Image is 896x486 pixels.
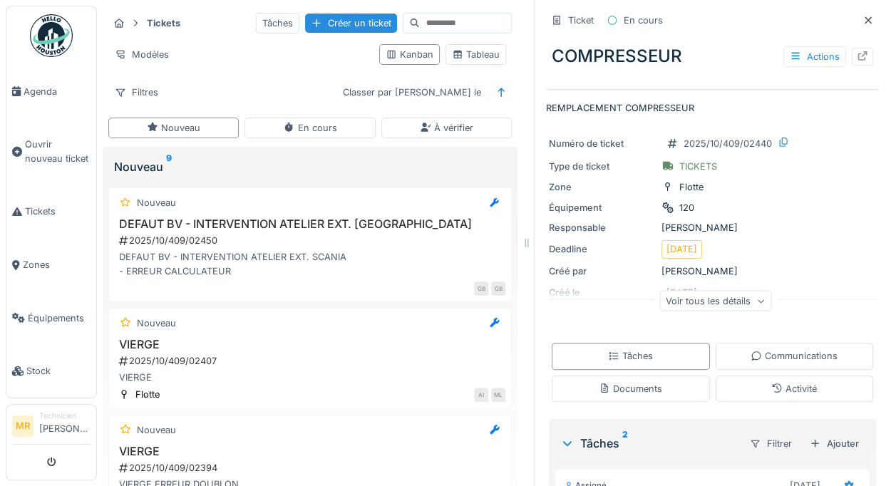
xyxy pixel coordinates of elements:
[420,121,473,135] div: À vérifier
[804,434,865,453] div: Ajouter
[256,13,299,33] div: Tâches
[147,121,200,135] div: Nouveau
[599,382,662,395] div: Documents
[386,48,433,61] div: Kanban
[118,354,505,368] div: 2025/10/409/02407
[137,316,176,330] div: Nouveau
[118,461,505,475] div: 2025/10/409/02394
[452,48,500,61] div: Tableau
[6,118,96,185] a: Ouvrir nouveau ticket
[6,65,96,118] a: Agenda
[6,185,96,239] a: Tickets
[115,445,505,458] h3: VIERGE
[336,82,488,103] div: Classer par [PERSON_NAME] le
[115,250,505,277] div: DEFAUT BV - INTERVENTION ATELIER EXT. SCANIA - ERREUR CALCULATEUR
[549,221,876,234] div: [PERSON_NAME]
[549,242,656,256] div: Deadline
[679,201,694,214] div: 120
[622,435,628,452] sup: 2
[39,410,91,421] div: Technicien
[549,264,876,278] div: [PERSON_NAME]
[6,291,96,345] a: Équipements
[474,388,488,402] div: AI
[546,101,879,115] p: REMPLACEMENT COMPRESSEUR
[108,44,175,65] div: Modèles
[679,180,704,194] div: Flotte
[624,14,663,27] div: En cours
[283,121,336,135] div: En cours
[137,196,176,210] div: Nouveau
[12,415,34,437] li: MR
[12,410,91,445] a: MR Technicien[PERSON_NAME]
[30,14,73,57] img: Badge_color-CXgf-gQk.svg
[608,349,653,363] div: Tâches
[115,217,505,231] h3: DEFAUT BV - INTERVENTION ATELIER EXT. [GEOGRAPHIC_DATA]
[679,160,717,173] div: TICKETS
[115,371,505,384] div: VIERGE
[26,364,91,378] span: Stock
[783,46,846,67] div: Actions
[666,242,697,256] div: [DATE]
[305,14,397,33] div: Créer un ticket
[6,238,96,291] a: Zones
[684,137,772,150] div: 2025/10/409/02440
[474,281,488,296] div: GB
[115,338,505,351] h3: VIERGE
[25,205,91,218] span: Tickets
[771,382,817,395] div: Activité
[25,138,91,165] span: Ouvrir nouveau ticket
[546,38,879,75] div: COMPRESSEUR
[28,311,91,325] span: Équipements
[549,264,656,278] div: Créé par
[6,345,96,398] a: Stock
[141,16,186,30] strong: Tickets
[23,258,91,272] span: Zones
[549,137,656,150] div: Numéro de ticket
[114,158,506,175] div: Nouveau
[751,349,838,363] div: Communications
[659,291,771,311] div: Voir tous les détails
[108,82,165,103] div: Filtres
[24,85,91,98] span: Agenda
[549,180,656,194] div: Zone
[549,160,656,173] div: Type de ticket
[135,388,160,401] div: Flotte
[549,221,656,234] div: Responsable
[39,410,91,441] li: [PERSON_NAME]
[118,234,505,247] div: 2025/10/409/02450
[137,423,176,437] div: Nouveau
[491,281,505,296] div: GB
[743,433,798,454] div: Filtrer
[166,158,172,175] sup: 9
[560,435,738,452] div: Tâches
[549,201,656,214] div: Équipement
[491,388,505,402] div: ML
[568,14,594,27] div: Ticket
